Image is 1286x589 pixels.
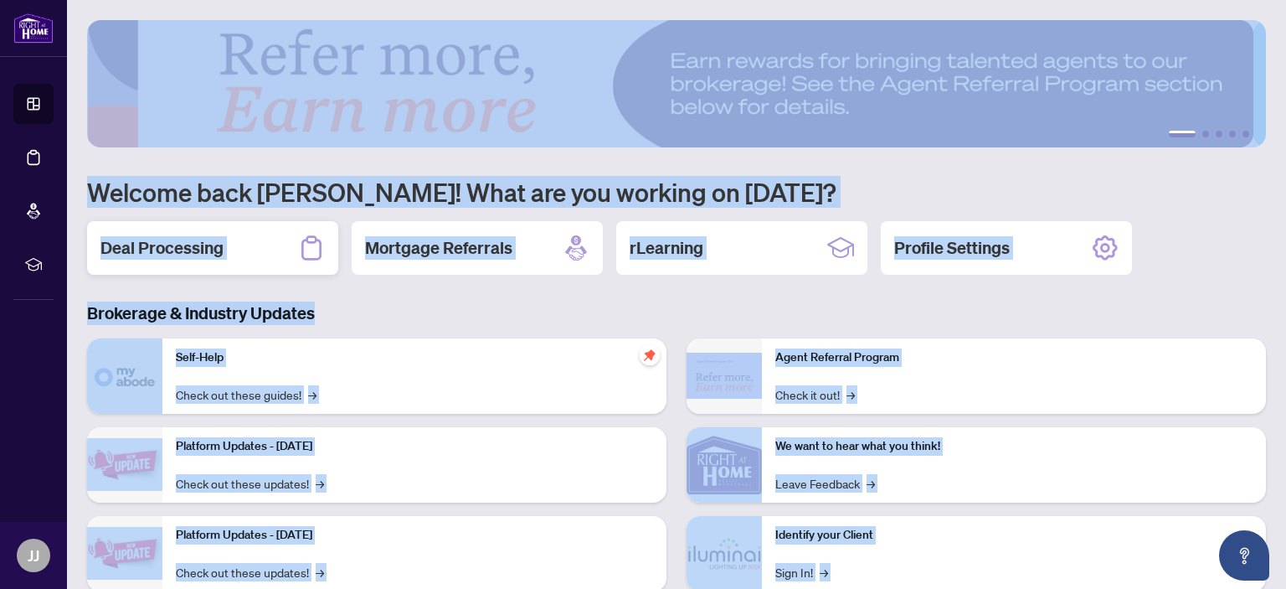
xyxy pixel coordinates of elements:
[100,236,224,260] h2: Deal Processing
[316,563,324,581] span: →
[13,13,54,44] img: logo
[775,385,855,404] a: Check it out!→
[640,345,660,365] span: pushpin
[775,526,1253,545] p: Identify your Client
[176,385,316,404] a: Check out these guides!→
[176,563,324,581] a: Check out these updates!→
[1219,530,1269,581] button: Open asap
[775,349,1253,367] p: Agent Referral Program
[1169,131,1196,137] button: 1
[87,302,1266,325] h3: Brokerage & Industry Updates
[316,474,324,493] span: →
[87,438,162,491] img: Platform Updates - July 21, 2025
[176,349,653,367] p: Self-Help
[176,474,324,493] a: Check out these updates!→
[1216,131,1222,137] button: 3
[775,563,828,581] a: Sign In!→
[1229,131,1236,137] button: 4
[308,385,316,404] span: →
[1202,131,1209,137] button: 2
[775,437,1253,456] p: We want to hear what you think!
[687,427,762,503] img: We want to hear what you think!
[87,176,1266,208] h1: Welcome back [PERSON_NAME]! What are you working on [DATE]?
[87,20,1253,147] img: Slide 0
[365,236,512,260] h2: Mortgage Referrals
[820,563,828,581] span: →
[894,236,1010,260] h2: Profile Settings
[846,385,855,404] span: →
[775,474,875,493] a: Leave Feedback→
[1242,131,1249,137] button: 5
[28,544,39,567] span: JJ
[687,353,762,399] img: Agent Referral Program
[867,474,875,493] span: →
[87,527,162,580] img: Platform Updates - July 8, 2025
[176,437,653,456] p: Platform Updates - [DATE]
[630,236,703,260] h2: rLearning
[87,338,162,414] img: Self-Help
[176,526,653,545] p: Platform Updates - [DATE]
